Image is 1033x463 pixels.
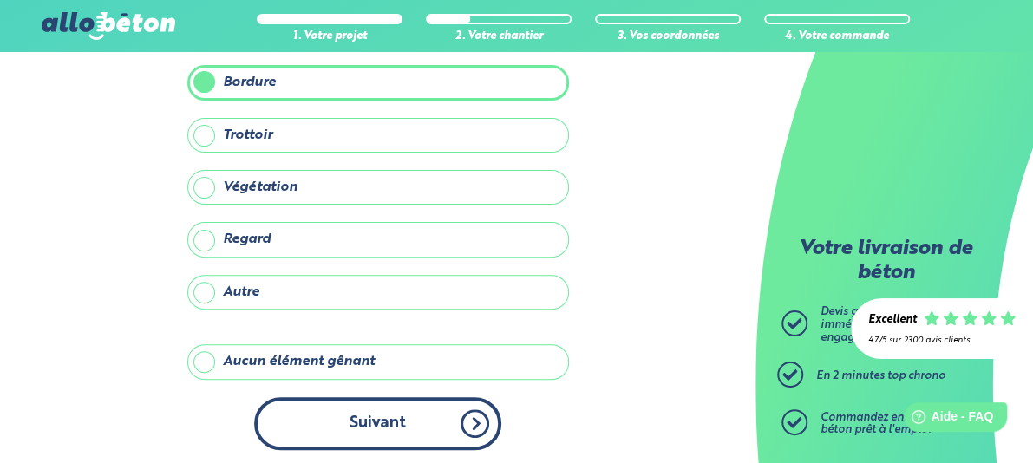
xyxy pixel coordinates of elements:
[879,395,1014,444] iframe: Help widget launcher
[187,65,569,100] label: Bordure
[187,344,569,379] label: Aucun élément gênant
[254,397,501,450] button: Suivant
[187,118,569,153] label: Trottoir
[257,30,402,43] div: 1. Votre projet
[595,30,741,43] div: 3. Vos coordonnées
[426,30,572,43] div: 2. Votre chantier
[187,222,569,257] label: Regard
[187,275,569,310] label: Autre
[42,12,175,40] img: allobéton
[187,170,569,205] label: Végétation
[764,30,910,43] div: 4. Votre commande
